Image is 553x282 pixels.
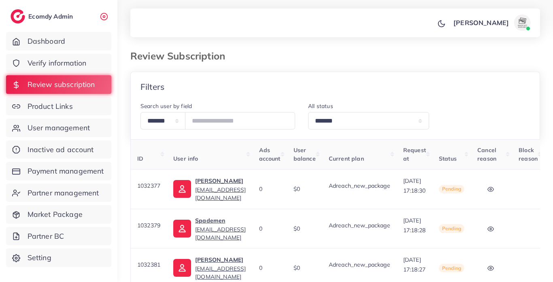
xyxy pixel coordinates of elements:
[403,176,426,195] p: [DATE] 17:18:30
[28,144,94,155] span: Inactive ad account
[173,180,191,198] img: ic-user-info.36bf1079.svg
[130,50,232,62] h3: Review Subscription
[28,123,90,133] span: User management
[195,255,246,265] p: [PERSON_NAME]
[6,184,111,202] a: Partner management
[195,216,246,225] p: Spademen
[28,231,64,242] span: Partner BC
[173,220,191,237] img: ic-user-info.36bf1079.svg
[195,226,246,241] span: [EMAIL_ADDRESS][DOMAIN_NAME]
[6,119,111,137] a: User management
[329,221,390,230] p: Adreach_new_package
[259,225,281,233] div: 0
[294,225,316,233] div: $0
[28,13,75,20] h2: Ecomdy Admin
[294,264,316,272] div: $0
[28,36,65,47] span: Dashboard
[137,155,143,162] span: ID
[28,188,99,198] span: Partner management
[6,75,111,94] a: Review subscription
[439,264,464,273] span: Pending
[6,32,111,51] a: Dashboard
[477,146,496,162] span: Cancel reason
[6,140,111,159] a: Inactive ad account
[195,265,246,280] span: [EMAIL_ADDRESS][DOMAIN_NAME]
[519,146,538,162] span: Block reason
[6,227,111,246] a: Partner BC
[294,146,316,162] span: User balance
[28,252,51,263] span: Setting
[329,260,390,269] p: Adreach_new_package
[137,260,160,269] p: 1032381
[6,54,111,72] a: Verify information
[137,221,160,230] p: 1032379
[195,255,246,281] a: [PERSON_NAME][EMAIL_ADDRESS][DOMAIN_NAME]
[11,9,75,23] a: logoEcomdy Admin
[195,176,246,202] a: [PERSON_NAME][EMAIL_ADDRESS][DOMAIN_NAME]
[259,264,281,272] div: 0
[308,102,333,110] label: All status
[6,248,111,267] a: Setting
[173,155,198,162] span: User info
[28,79,95,90] span: Review subscription
[403,216,426,235] p: [DATE] 17:18:28
[173,259,191,277] img: ic-user-info.36bf1079.svg
[28,58,87,68] span: Verify information
[403,146,426,162] span: Request at
[294,185,316,193] div: $0
[329,155,364,162] span: Current plan
[6,97,111,116] a: Product Links
[140,82,164,92] h4: Filters
[137,181,160,191] p: 1032377
[195,176,246,186] p: [PERSON_NAME]
[28,209,83,220] span: Market Package
[195,186,246,201] span: [EMAIL_ADDRESS][DOMAIN_NAME]
[449,15,534,31] a: [PERSON_NAME]avatar
[439,155,457,162] span: Status
[195,216,246,242] a: Spademen[EMAIL_ADDRESS][DOMAIN_NAME]
[6,162,111,180] a: Payment management
[28,101,73,112] span: Product Links
[439,185,464,194] span: Pending
[453,18,509,28] p: [PERSON_NAME]
[11,9,25,23] img: logo
[403,255,426,274] p: [DATE] 17:18:27
[28,166,104,176] span: Payment management
[6,205,111,224] a: Market Package
[259,146,281,162] span: Ads account
[140,102,192,110] label: Search user by field
[329,181,390,191] p: Adreach_new_package
[439,224,464,233] span: Pending
[259,185,281,193] div: 0
[514,15,530,31] img: avatar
